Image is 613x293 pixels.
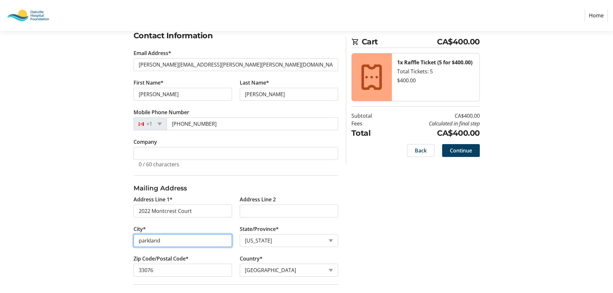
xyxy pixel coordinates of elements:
[240,79,269,87] label: Last Name*
[139,161,179,168] tr-character-limit: 0 / 60 characters
[407,144,434,157] button: Back
[450,147,472,154] span: Continue
[134,225,146,233] label: City*
[397,68,474,75] div: Total Tickets: 5
[397,77,474,84] div: $400.00
[388,112,480,120] td: CA$400.00
[5,3,51,28] img: Oakville Hospital Foundation's Logo
[134,234,232,247] input: City
[240,255,263,262] label: Country*
[134,30,338,41] h2: Contact Information
[351,127,388,139] td: Total
[134,108,189,116] label: Mobile Phone Number
[134,138,157,146] label: Company
[415,147,427,154] span: Back
[134,205,232,217] input: Address
[388,120,480,127] td: Calculated in final step
[442,144,480,157] button: Continue
[397,59,472,66] strong: 1x Raffle Ticket (5 for $400.00)
[167,117,338,130] input: (506) 234-5678
[240,196,276,203] label: Address Line 2
[134,183,338,193] h3: Mailing Address
[134,196,172,203] label: Address Line 1*
[134,49,171,57] label: Email Address*
[240,225,279,233] label: State/Province*
[585,9,608,22] a: Home
[134,264,232,277] input: Zip or Postal Code
[134,79,163,87] label: First Name*
[388,127,480,139] td: CA$400.00
[437,36,480,48] span: CA$400.00
[362,36,437,48] span: Cart
[134,255,189,262] label: Zip Code/Postal Code*
[351,112,388,120] td: Subtotal
[351,120,388,127] td: Fees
